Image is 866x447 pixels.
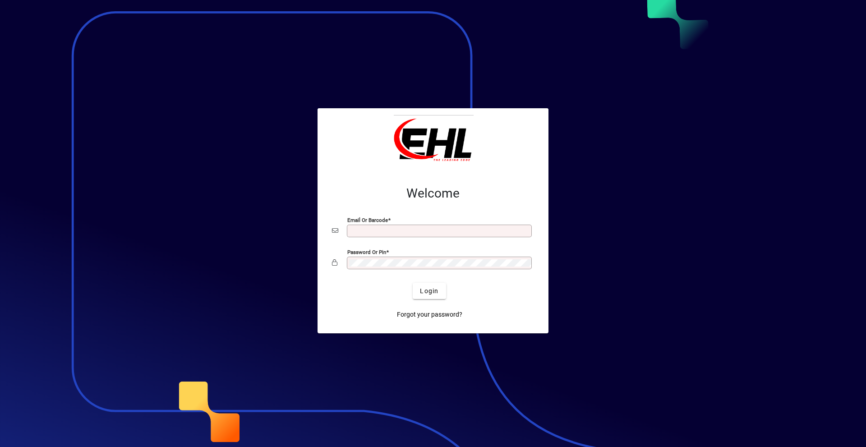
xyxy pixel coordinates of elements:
span: Forgot your password? [397,310,462,319]
span: Login [420,286,438,296]
mat-label: Password or Pin [347,249,386,255]
mat-label: Email or Barcode [347,217,388,223]
button: Login [413,283,446,299]
h2: Welcome [332,186,534,201]
a: Forgot your password? [393,306,466,323]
